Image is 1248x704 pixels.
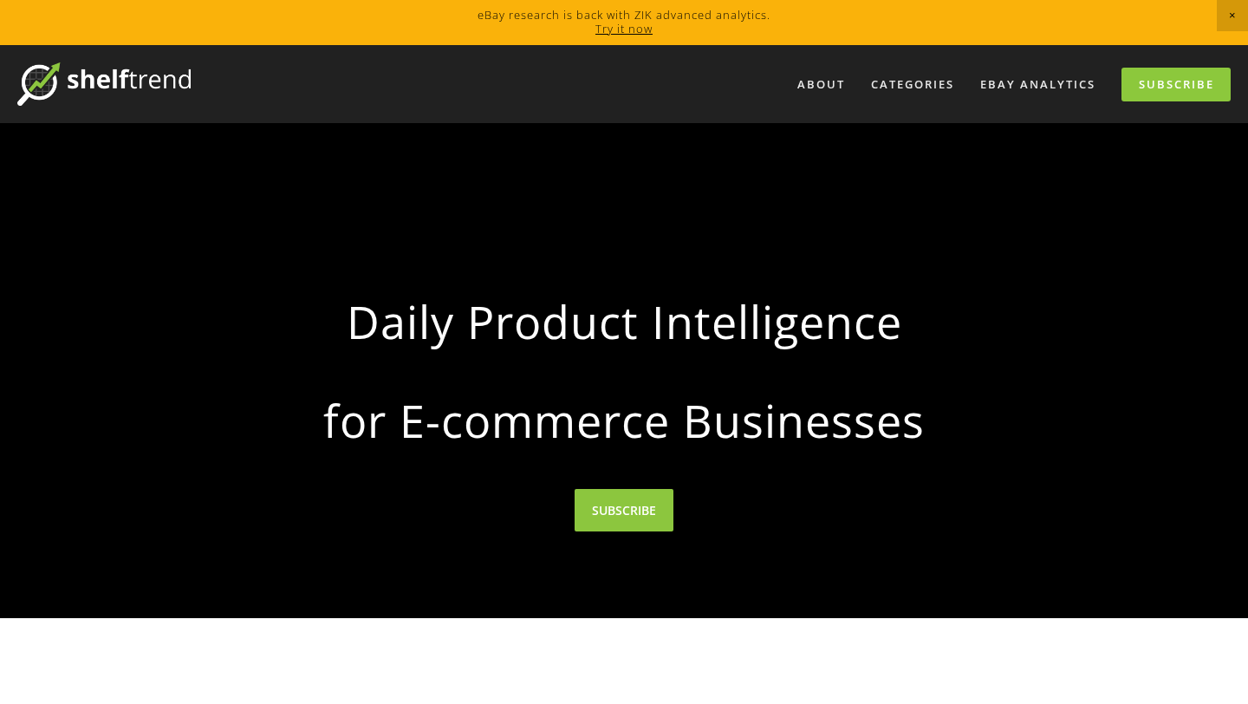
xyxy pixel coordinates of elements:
strong: for E-commerce Businesses [237,380,1011,461]
a: Subscribe [1121,68,1231,101]
img: ShelfTrend [17,62,191,106]
a: Try it now [595,21,653,36]
strong: Daily Product Intelligence [237,281,1011,362]
a: About [786,70,856,99]
a: eBay Analytics [969,70,1107,99]
a: SUBSCRIBE [575,489,673,531]
div: Categories [860,70,965,99]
